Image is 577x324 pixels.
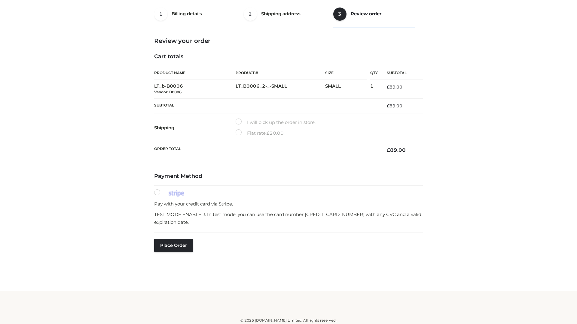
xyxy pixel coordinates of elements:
label: I will pick up the order in store. [236,118,316,126]
bdi: 20.00 [267,130,284,136]
span: £ [387,147,390,153]
th: Order Total [154,142,378,158]
th: Qty [370,66,378,80]
h3: Review your order [154,37,423,44]
span: £ [267,130,270,136]
th: Subtotal [154,98,378,113]
small: Vendor: B0006 [154,90,182,94]
button: Place order [154,239,193,252]
th: Size [325,66,367,80]
th: Shipping [154,113,236,142]
div: © 2025 [DOMAIN_NAME] Limited. All rights reserved. [89,317,488,323]
td: SMALL [325,80,370,99]
label: Flat rate: [236,129,284,137]
bdi: 89.00 [387,147,406,153]
bdi: 89.00 [387,103,402,109]
h4: Cart totals [154,53,423,60]
th: Product Name [154,66,236,80]
p: TEST MODE ENABLED. In test mode, you can use the card number [CREDIT_CARD_NUMBER] with any CVC an... [154,211,423,226]
th: Subtotal [378,66,423,80]
td: LT_b-B0006 [154,80,236,99]
p: Pay with your credit card via Stripe. [154,200,423,208]
th: Product # [236,66,325,80]
h4: Payment Method [154,173,423,180]
td: 1 [370,80,378,99]
span: £ [387,84,389,90]
span: £ [387,103,389,109]
td: LT_B0006_2-_-SMALL [236,80,325,99]
bdi: 89.00 [387,84,402,90]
